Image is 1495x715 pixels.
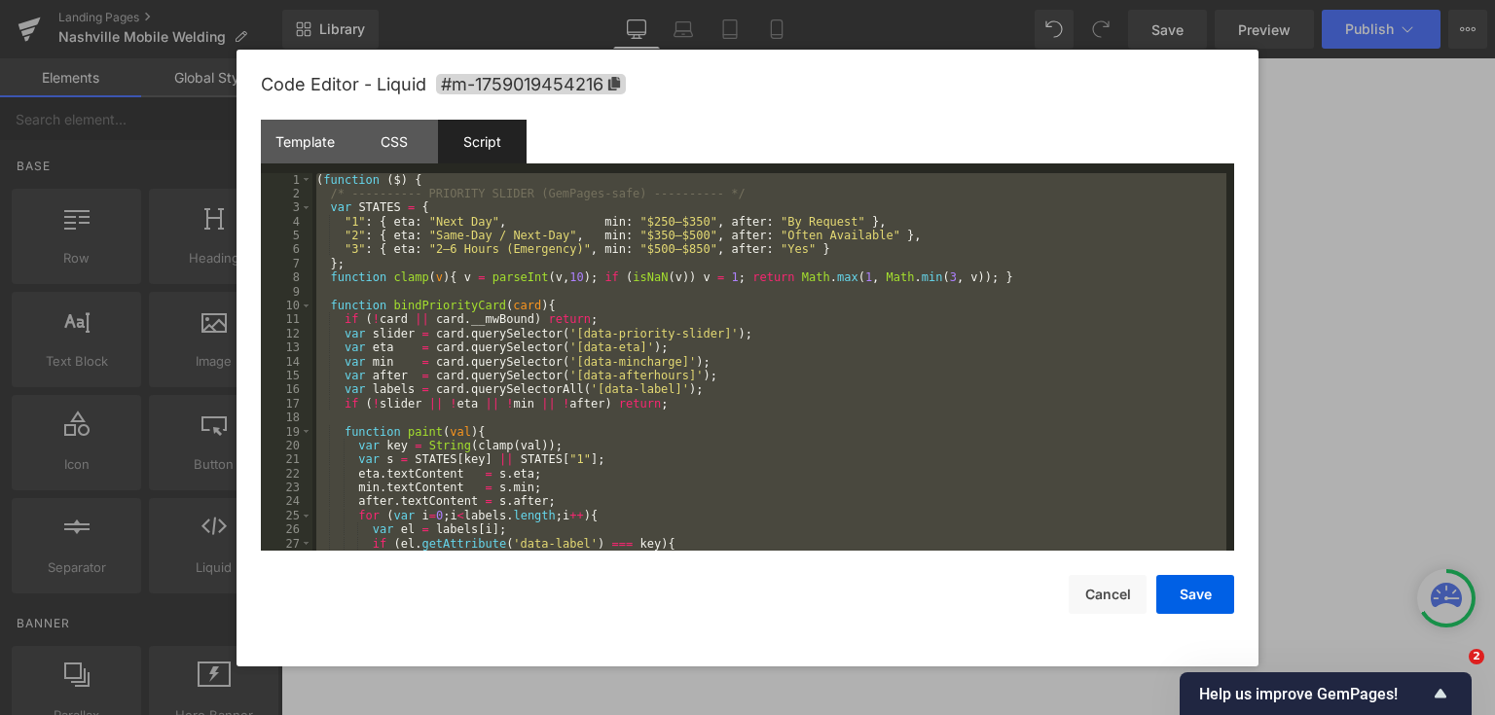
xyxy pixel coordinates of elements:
[261,229,312,242] div: 5
[261,494,312,508] div: 24
[1199,685,1429,703] span: Help us improve GemPages!
[261,355,312,369] div: 14
[438,120,527,163] div: Script
[261,397,312,411] div: 17
[261,173,312,187] div: 1
[261,257,312,270] div: 7
[1156,575,1234,614] button: Save
[1199,682,1452,705] button: Show survey - Help us improve GemPages!
[261,382,312,396] div: 16
[261,215,312,229] div: 4
[261,120,349,163] div: Template
[261,369,312,382] div: 15
[261,522,312,536] div: 26
[261,312,312,326] div: 11
[261,509,312,522] div: 25
[261,481,312,494] div: 23
[261,74,426,94] span: Code Editor - Liquid
[436,74,626,94] span: Click to copy
[261,467,312,481] div: 22
[349,120,438,163] div: CSS
[1069,575,1147,614] button: Cancel
[261,340,312,354] div: 13
[261,285,312,299] div: 9
[261,242,312,256] div: 6
[261,187,312,200] div: 2
[261,299,312,312] div: 10
[261,452,312,466] div: 21
[261,537,312,551] div: 27
[261,327,312,340] div: 12
[261,270,312,284] div: 8
[1429,649,1476,696] iframe: Intercom live chat
[1469,649,1484,664] span: 2
[261,200,312,214] div: 3
[261,425,312,439] div: 19
[261,439,312,452] div: 20
[261,411,312,424] div: 18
